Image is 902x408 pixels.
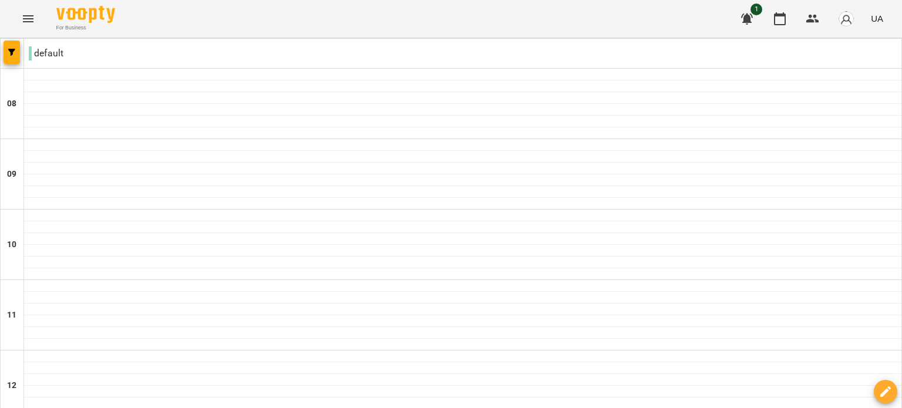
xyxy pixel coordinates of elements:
span: For Business [56,24,115,32]
button: UA [866,8,888,29]
h6: 12 [7,379,16,392]
h6: 10 [7,238,16,251]
span: UA [871,12,883,25]
h6: 09 [7,168,16,181]
button: Menu [14,5,42,33]
span: 1 [750,4,762,15]
h6: 08 [7,97,16,110]
p: default [29,46,63,60]
img: avatar_s.png [838,11,854,27]
h6: 11 [7,309,16,322]
img: Voopty Logo [56,6,115,23]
